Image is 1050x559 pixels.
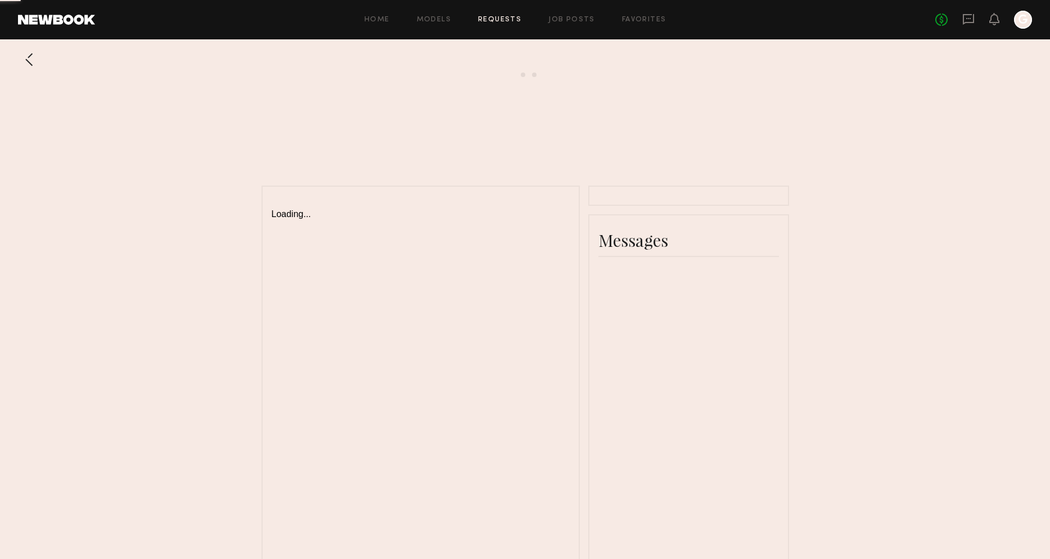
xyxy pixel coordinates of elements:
[598,229,779,251] div: Messages
[478,16,521,24] a: Requests
[417,16,451,24] a: Models
[622,16,666,24] a: Favorites
[1014,11,1032,29] a: G
[548,16,595,24] a: Job Posts
[364,16,390,24] a: Home
[272,196,570,219] div: Loading...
